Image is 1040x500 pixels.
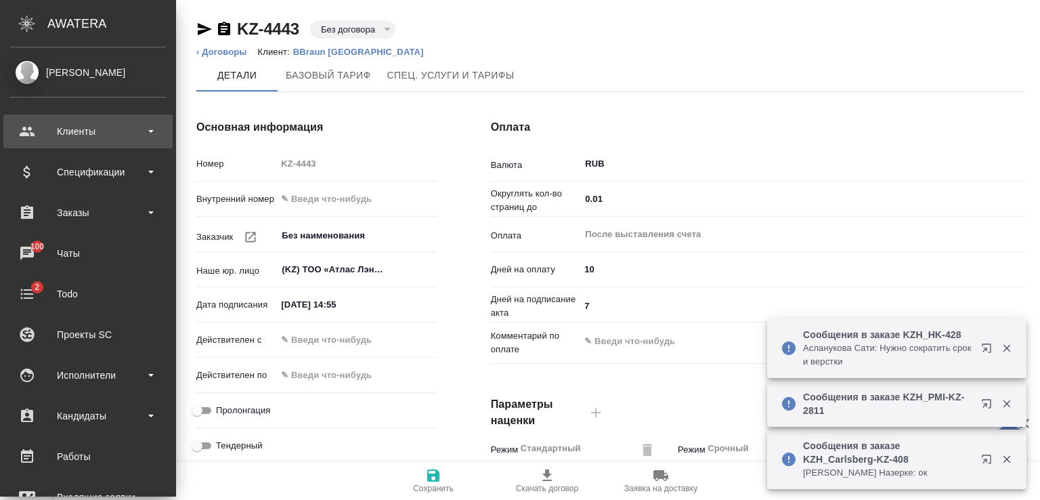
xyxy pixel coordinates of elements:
[258,47,293,57] p: Клиент:
[803,341,972,369] p: Асланукова Сати: Нужно сократить сроки верстки
[26,280,47,294] span: 2
[22,240,53,253] span: 100
[491,187,580,214] p: Округлять кол-во страниц до
[803,466,972,480] p: [PERSON_NAME] Назерке: ок
[429,268,432,271] button: Open
[216,21,232,37] button: Скопировать ссылку
[993,342,1020,354] button: Закрыть
[973,390,1005,423] button: Открыть в новой вкладке
[973,335,1005,367] button: Открыть в новой вкладке
[10,284,166,304] div: Todo
[491,396,580,429] h4: Параметры наценки
[429,234,432,237] button: Open
[973,446,1005,478] button: Открыть в новой вкладке
[276,189,436,209] input: ✎ Введи что-нибудь
[491,119,1025,136] h4: Оплата
[491,443,515,457] p: Режим
[491,329,580,356] p: Комментарий по оплате
[491,263,580,276] p: Дней на оплату
[491,229,580,243] p: Оплата
[580,296,1025,316] input: ✎ Введи что-нибудь
[237,20,299,38] a: KZ-4443
[276,365,395,385] input: ✎ Введи что-нибудь
[993,453,1020,465] button: Закрыть
[196,47,247,57] a: ‹ Договоры
[491,293,580,320] p: Дней на подписание акта
[678,443,702,457] p: Режим
[3,318,173,352] a: Проекты SC
[803,328,972,341] p: Сообщения в заказе KZH_HK-428
[196,298,276,312] p: Дата подписания
[276,295,395,314] input: ✎ Введи что-нибудь
[286,67,371,84] span: Базовый тариф
[317,24,379,35] button: Без договора
[196,230,233,244] p: Заказчик
[216,439,263,453] span: Тендерный
[10,365,166,386] div: Исполнители
[276,330,395,350] input: ✎ Введи что-нибудь
[47,10,176,37] div: AWATERA
[10,446,166,467] div: Работы
[580,259,1025,279] input: ✎ Введи что-нибудь
[10,65,166,80] div: [PERSON_NAME]
[10,243,166,264] div: Чаты
[803,390,972,417] p: Сообщения в заказе KZH_PMI-KZ-2811
[10,162,166,182] div: Спецификации
[10,406,166,426] div: Кандидаты
[1018,161,1020,163] button: Open
[1018,198,1020,201] button: Open
[3,440,173,474] a: Работы
[196,119,437,136] h4: Основная информация
[3,236,173,270] a: 100Чаты
[310,20,395,39] div: Без договора
[196,333,276,347] p: Действителен с
[413,484,454,493] span: Сохранить
[10,121,166,142] div: Клиенты
[196,21,213,37] button: Скопировать ссылку для ЯМессенджера
[624,484,697,493] span: Заявка на доставку
[10,203,166,223] div: Заказы
[376,462,490,500] button: Сохранить
[196,192,276,206] p: Внутренний номер
[236,222,265,252] button: Перейти к контрагентам клиента
[10,325,166,345] div: Проекты SC
[604,462,718,500] button: Заявка на доставку
[490,462,604,500] button: Скачать договор
[196,45,1025,59] nav: breadcrumb
[216,404,270,417] span: Пролонгация
[3,277,173,311] a: 2Todo
[196,157,276,171] p: Номер
[516,484,578,493] span: Скачать договор
[491,159,580,172] p: Валюта
[196,264,276,278] p: Наше юр. лицо
[293,47,434,57] a: BBraun [GEOGRAPHIC_DATA]
[196,369,276,382] p: Действителен по
[276,154,436,173] input: Пустое поле
[803,439,972,466] p: Сообщения в заказе KZH_Carlsberg-KZ-408
[993,398,1020,410] button: Закрыть
[204,67,269,84] span: Детали
[387,67,515,84] span: Спец. услуги и тарифы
